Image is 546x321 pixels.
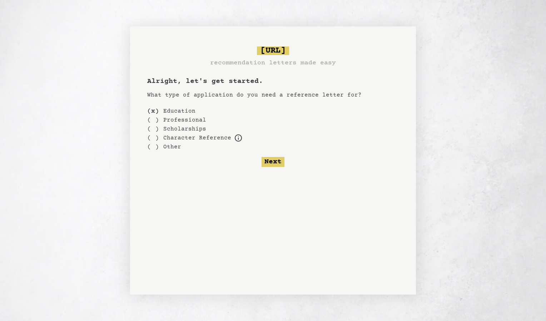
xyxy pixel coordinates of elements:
label: Professional [163,116,206,124]
label: For example, loans, housing applications, parole, professional certification, etc. [163,134,231,142]
label: Education [163,107,195,115]
span: [URL] [257,46,289,55]
div: ( ) [147,115,159,124]
label: Other [163,143,181,151]
div: ( ) [147,124,159,133]
button: Next [262,157,284,167]
h3: recommendation letters made easy [210,58,336,68]
label: Scholarships [163,125,206,133]
p: What type of application do you need a reference letter for? [147,91,399,99]
div: ( ) [147,142,159,151]
h1: Alright, let's get started. [147,76,399,87]
div: ( x ) [147,107,159,115]
div: ( ) [147,133,159,142]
